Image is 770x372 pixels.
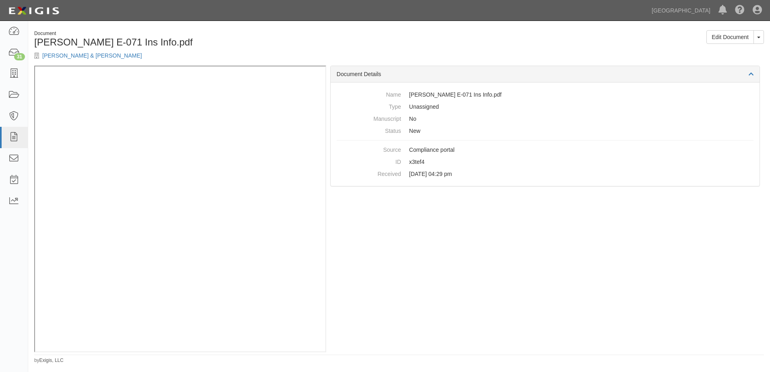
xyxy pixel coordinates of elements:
[337,89,753,101] dd: [PERSON_NAME] E-071 Ins Info.pdf
[34,37,393,48] h1: [PERSON_NAME] E-071 Ins Info.pdf
[337,89,401,99] dt: Name
[337,156,753,168] dd: x3tef4
[337,101,753,113] dd: Unassigned
[34,357,64,364] small: by
[34,30,393,37] div: Document
[706,30,754,44] a: Edit Document
[337,168,401,178] dt: Received
[14,53,25,60] div: 31
[337,156,401,166] dt: ID
[39,358,64,363] a: Exigis, LLC
[337,144,753,156] dd: Compliance portal
[337,125,401,135] dt: Status
[735,6,745,15] i: Help Center - Complianz
[337,113,401,123] dt: Manuscript
[648,2,714,19] a: [GEOGRAPHIC_DATA]
[331,66,760,83] div: Document Details
[337,113,753,125] dd: No
[42,52,142,59] a: [PERSON_NAME] & [PERSON_NAME]
[337,101,401,111] dt: Type
[337,168,753,180] dd: [DATE] 04:29 pm
[337,125,753,137] dd: New
[337,144,401,154] dt: Source
[6,4,62,18] img: logo-5460c22ac91f19d4615b14bd174203de0afe785f0fc80cf4dbbc73dc1793850b.png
